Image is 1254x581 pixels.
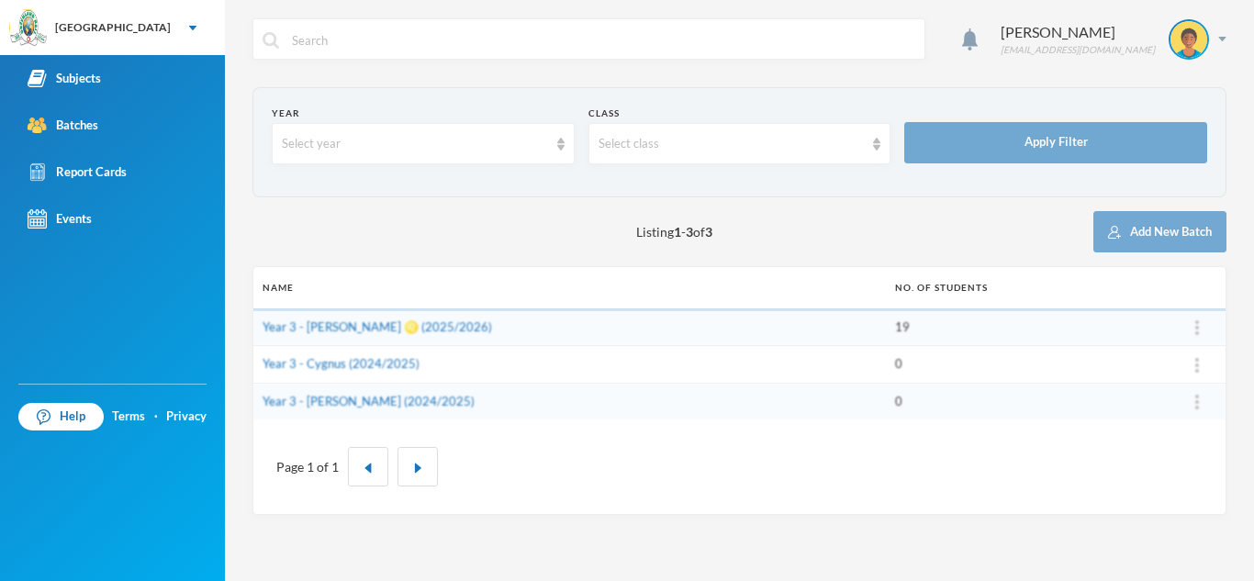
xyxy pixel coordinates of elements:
[599,135,865,153] div: Select class
[1001,43,1155,57] div: [EMAIL_ADDRESS][DOMAIN_NAME]
[1170,21,1207,58] img: STUDENT
[886,308,1170,346] td: 19
[886,346,1170,384] td: 0
[1195,395,1199,409] img: ...
[674,224,681,240] b: 1
[290,19,915,61] input: Search
[263,32,279,49] img: search
[10,10,47,47] img: logo
[904,122,1207,163] button: Apply Filter
[588,106,891,120] div: Class
[276,457,339,476] div: Page 1 of 1
[886,267,1170,308] th: No. of students
[1093,211,1226,252] button: Add New Batch
[28,209,92,229] div: Events
[636,222,712,241] span: Listing - of
[1001,21,1155,43] div: [PERSON_NAME]
[1195,358,1199,373] img: ...
[686,224,693,240] b: 3
[55,19,171,36] div: [GEOGRAPHIC_DATA]
[282,135,548,153] div: Select year
[1195,320,1199,335] img: ...
[166,408,207,426] a: Privacy
[154,408,158,426] div: ·
[28,69,101,88] div: Subjects
[705,224,712,240] b: 3
[28,116,98,135] div: Batches
[18,403,104,430] a: Help
[886,383,1170,419] td: 0
[28,162,127,182] div: Report Cards
[263,319,492,334] a: Year 3 - [PERSON_NAME] ♌️ (2025/2026)
[253,267,886,308] th: Name
[263,356,420,371] a: Year 3 - Cygnus (2024/2025)
[112,408,145,426] a: Terms
[272,106,575,120] div: Year
[263,394,475,408] a: Year 3 - [PERSON_NAME] (2024/2025)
